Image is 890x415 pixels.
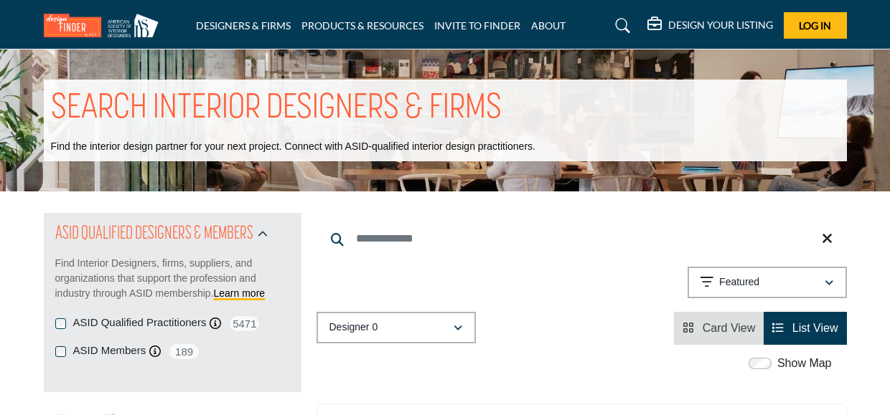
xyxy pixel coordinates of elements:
a: ABOUT [531,19,566,32]
button: Log In [784,12,847,39]
li: List View [764,312,846,345]
p: Find the interior design partner for your next project. Connect with ASID-qualified interior desi... [51,140,535,154]
input: Search Keyword [317,221,847,256]
a: DESIGNERS & FIRMS [196,19,291,32]
a: Learn more [214,287,266,299]
a: Search [601,14,640,37]
input: ASID Qualified Practitioners checkbox [55,318,66,329]
a: View List [772,322,838,334]
button: Featured [688,267,847,298]
p: Featured [719,275,759,290]
label: Show Map [777,355,832,372]
a: PRODUCTS & RESOURCES [301,19,423,32]
p: Designer 0 [329,320,378,335]
span: List View [792,322,838,334]
h5: DESIGN YOUR LISTING [668,19,773,32]
button: Designer 0 [317,312,476,343]
label: ASID Members [73,343,146,359]
img: Site Logo [44,14,166,37]
h2: ASID QUALIFIED DESIGNERS & MEMBERS [55,221,253,247]
span: Log In [799,19,831,32]
a: INVITE TO FINDER [434,19,520,32]
span: 189 [168,343,200,361]
p: Find Interior Designers, firms, suppliers, and organizations that support the profession and indu... [55,256,290,301]
label: ASID Qualified Practitioners [73,315,207,331]
span: 5471 [228,315,261,333]
div: DESIGN YOUR LISTING [647,17,773,34]
li: Card View [674,312,764,345]
span: Card View [703,322,756,334]
input: ASID Members checkbox [55,346,66,357]
a: View Card [683,322,755,334]
h1: SEARCH INTERIOR DESIGNERS & FIRMS [51,87,502,131]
